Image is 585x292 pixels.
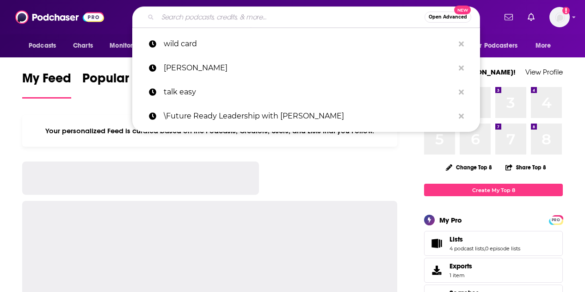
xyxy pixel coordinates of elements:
[29,39,56,52] span: Podcasts
[158,10,425,25] input: Search podcasts, credits, & more...
[103,37,154,55] button: open menu
[450,235,520,243] a: Lists
[549,7,570,27] button: Show profile menu
[73,39,93,52] span: Charts
[424,231,563,256] span: Lists
[450,262,472,270] span: Exports
[164,32,454,56] p: wild card
[22,70,71,99] a: My Feed
[424,184,563,196] a: Create My Top 8
[501,9,517,25] a: Show notifications dropdown
[132,80,480,104] a: talk easy
[484,245,485,252] span: ,
[425,12,471,23] button: Open AdvancedNew
[440,162,498,173] button: Change Top 8
[562,7,570,14] svg: Add a profile image
[22,115,397,147] div: Your personalized Feed is curated based on the Podcasts, Creators, Users, and Lists that you Follow.
[550,216,561,223] a: PRO
[485,245,520,252] a: 0 episode lists
[164,104,454,128] p: \Future Ready Leadership with Jacob Morgan
[429,15,467,19] span: Open Advanced
[467,37,531,55] button: open menu
[454,6,471,14] span: New
[67,37,99,55] a: Charts
[524,9,538,25] a: Show notifications dropdown
[132,56,480,80] a: [PERSON_NAME]
[549,7,570,27] img: User Profile
[536,39,551,52] span: More
[439,216,462,224] div: My Pro
[22,37,68,55] button: open menu
[450,245,484,252] a: 4 podcast lists
[132,6,480,28] div: Search podcasts, credits, & more...
[424,258,563,283] a: Exports
[82,70,161,99] a: Popular Feed
[427,237,446,250] a: Lists
[132,32,480,56] a: wild card
[505,158,547,176] button: Share Top 8
[110,39,142,52] span: Monitoring
[473,39,517,52] span: For Podcasters
[15,8,104,26] img: Podchaser - Follow, Share and Rate Podcasts
[450,272,472,279] span: 1 item
[525,68,563,76] a: View Profile
[164,56,454,80] p: keke palmer
[427,264,446,277] span: Exports
[529,37,563,55] button: open menu
[22,70,71,92] span: My Feed
[549,7,570,27] span: Logged in as gmalloy
[450,235,463,243] span: Lists
[164,80,454,104] p: talk easy
[132,104,480,128] a: \Future Ready Leadership with [PERSON_NAME]
[82,70,161,92] span: Popular Feed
